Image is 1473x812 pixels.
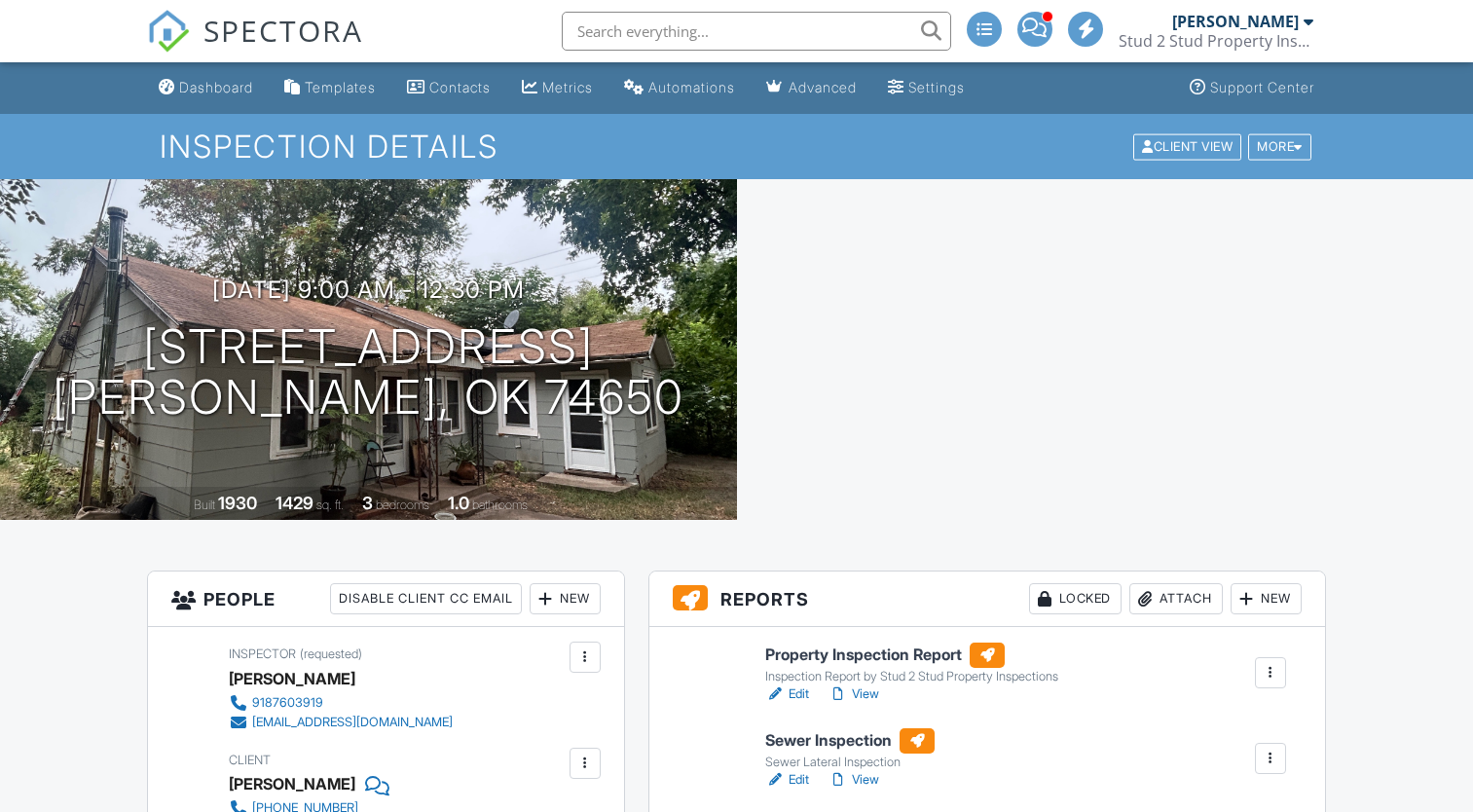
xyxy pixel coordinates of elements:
[276,70,384,106] a: Templates
[429,79,491,95] div: Contacts
[218,493,257,513] div: 1930
[1119,31,1313,51] div: Stud 2 Stud Property Inspections LLC
[1131,138,1246,153] a: Client View
[160,129,1313,164] h1: Inspection Details
[765,728,935,754] h6: Sewer Inspection
[765,728,935,771] a: Sewer Inspection Sewer Lateral Inspection
[1133,133,1241,160] div: Client View
[53,321,684,424] h1: [STREET_ADDRESS] [PERSON_NAME], OK 74650
[765,643,1058,685] a: Property Inspection Report Inspection Report by Stud 2 Stud Property Inspections
[148,572,623,627] h3: People
[229,713,453,732] a: [EMAIL_ADDRESS][DOMAIN_NAME]
[252,695,323,711] div: 9187603919
[212,277,525,303] h3: [DATE] 9:00 am - 12:30 pm
[229,693,453,713] a: 9187603919
[330,583,522,614] div: Disable Client CC Email
[229,753,271,767] span: Client
[829,770,879,790] a: View
[399,70,498,106] a: Contacts
[472,498,528,512] span: bathrooms
[147,26,363,67] a: SPECTORA
[765,755,935,770] div: Sewer Lateral Inspection
[147,10,190,53] img: The Best Home Inspection Software - Spectora
[1172,12,1299,31] div: [PERSON_NAME]
[203,10,363,51] span: SPECTORA
[765,669,1058,684] div: Inspection Report by Stud 2 Stud Property Inspections
[448,493,469,513] div: 1.0
[649,572,1325,627] h3: Reports
[908,79,965,95] div: Settings
[252,715,453,730] div: [EMAIL_ADDRESS][DOMAIN_NAME]
[316,498,344,512] span: sq. ft.
[305,79,376,95] div: Templates
[616,70,743,106] a: Automations (Advanced)
[300,646,362,661] span: (requested)
[562,12,951,51] input: Search everything...
[229,769,355,798] div: [PERSON_NAME]
[229,646,296,661] span: Inspector
[1129,583,1223,614] div: Attach
[376,498,429,512] span: bedrooms
[194,498,215,512] span: Built
[765,684,809,704] a: Edit
[151,70,261,106] a: Dashboard
[765,643,1058,668] h6: Property Inspection Report
[1182,70,1322,106] a: Support Center
[1248,133,1311,160] div: More
[276,493,313,513] div: 1429
[765,770,809,790] a: Edit
[880,70,973,106] a: Settings
[758,70,865,106] a: Advanced
[229,664,355,693] div: [PERSON_NAME]
[1029,583,1122,614] div: Locked
[829,684,879,704] a: View
[1210,79,1314,95] div: Support Center
[514,70,601,106] a: Metrics
[648,79,735,95] div: Automations
[1231,583,1302,614] div: New
[542,79,593,95] div: Metrics
[362,493,373,513] div: 3
[179,79,253,95] div: Dashboard
[530,583,601,614] div: New
[789,79,857,95] div: Advanced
